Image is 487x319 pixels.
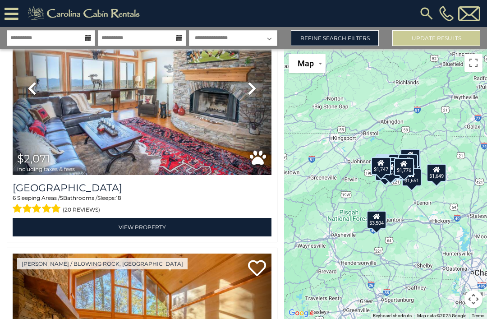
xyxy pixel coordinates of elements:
[367,211,386,229] div: $3,504
[13,182,271,194] h3: Mile High Lodge
[400,149,420,167] div: $1,519
[464,54,482,72] button: Toggle fullscreen view
[437,6,456,21] a: [PHONE_NUMBER]
[23,5,147,23] img: Khaki-logo.png
[394,158,414,176] div: $1,776
[60,194,63,201] span: 5
[427,164,446,182] div: $1,649
[418,5,435,22] img: search-regular.svg
[464,290,482,308] button: Map camera controls
[63,204,100,216] span: (20 reviews)
[298,59,314,68] span: Map
[13,194,16,201] span: 6
[289,54,326,73] button: Change map style
[248,259,266,278] a: Add to favorites
[13,2,271,176] img: thumbnail_163268934.jpeg
[371,157,391,175] div: $1,747
[402,168,422,186] div: $1,651
[374,156,394,174] div: $3,074
[417,313,466,318] span: Map data ©2025 Google
[392,30,480,46] button: Update Results
[291,30,379,46] a: Refine Search Filters
[376,154,396,172] div: $1,532
[13,182,271,194] a: [GEOGRAPHIC_DATA]
[472,313,484,318] a: Terms (opens in new tab)
[286,307,316,319] a: Open this area in Google Maps (opens a new window)
[13,218,271,236] a: View Property
[398,154,418,172] div: $1,631
[286,307,316,319] img: Google
[116,194,121,201] span: 18
[17,152,50,165] span: $2,071
[17,166,75,172] span: including taxes & fees
[373,313,412,319] button: Keyboard shortcuts
[13,194,271,216] div: Sleeping Areas / Bathrooms / Sleeps:
[17,258,188,269] a: [PERSON_NAME] / Blowing Rock, [GEOGRAPHIC_DATA]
